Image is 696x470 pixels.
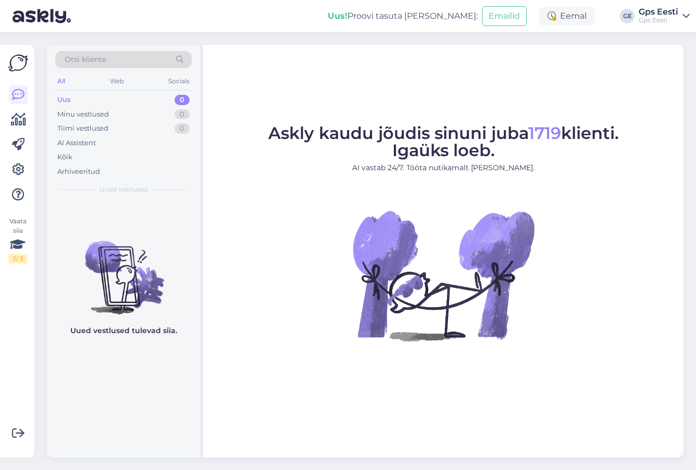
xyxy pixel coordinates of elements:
div: Minu vestlused [57,109,109,120]
div: Eemal [539,7,595,26]
div: Web [108,74,126,88]
span: Otsi kliente [65,54,106,65]
div: Gps Eesti [639,8,678,16]
img: No chats [47,222,200,316]
div: Uus [57,95,71,105]
div: Tiimi vestlused [57,123,108,134]
p: Uued vestlused tulevad siia. [70,325,177,336]
div: AI Assistent [57,138,96,148]
div: Gps Eesti [639,16,678,24]
span: 1719 [528,123,561,143]
div: Kõik [57,152,72,162]
div: GE [620,9,635,23]
div: Vaata siia [8,217,27,263]
a: Gps EestiGps Eesti [639,8,690,24]
div: 0 [175,123,190,134]
button: Emailid [482,6,527,26]
span: Uued vestlused [100,185,148,194]
b: Uus! [328,11,347,21]
div: 0 [175,95,190,105]
div: All [55,74,67,88]
img: Askly Logo [8,53,28,73]
div: Socials [166,74,192,88]
div: 0 [175,109,190,120]
div: Arhiveeritud [57,167,100,177]
img: No Chat active [350,182,537,369]
div: 2 / 3 [8,254,27,263]
span: Askly kaudu jõudis sinuni juba klienti. Igaüks loeb. [268,123,619,160]
p: AI vastab 24/7. Tööta nutikamalt [PERSON_NAME]. [268,162,619,173]
div: Proovi tasuta [PERSON_NAME]: [328,10,478,22]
